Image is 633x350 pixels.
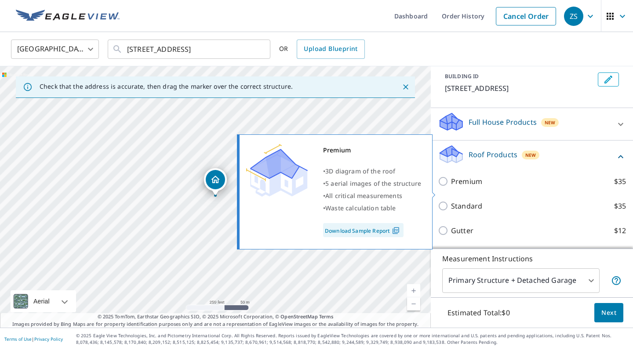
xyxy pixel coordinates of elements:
a: OpenStreetMap [280,313,317,320]
a: Current Level 17, Zoom Out [407,297,420,310]
img: Premium [246,144,308,197]
p: Full House Products [469,117,537,127]
p: BUILDING ID [445,72,479,80]
a: Terms of Use [4,336,32,342]
p: $12 [614,225,626,236]
div: Aerial [31,290,52,312]
input: Search by address or latitude-longitude [127,37,252,61]
img: EV Logo [16,10,120,23]
span: Your report will include the primary structure and a detached garage if one exists. [611,275,622,286]
span: All critical measurements [325,191,402,200]
span: © 2025 TomTom, Earthstar Geographics SIO, © 2025 Microsoft Corporation, © [98,313,334,321]
span: Waste calculation table [325,204,396,212]
a: Privacy Policy [34,336,63,342]
div: Premium [323,144,421,156]
button: Close [400,81,411,93]
p: | [4,336,63,342]
p: Premium [451,176,482,187]
div: • [323,177,421,190]
div: • [323,190,421,202]
a: Upload Blueprint [297,40,364,59]
span: New [525,152,536,159]
a: Terms [319,313,334,320]
span: 5 aerial images of the structure [325,179,421,188]
a: Current Level 17, Zoom In [407,284,420,297]
p: Check that the address is accurate, then drag the marker over the correct structure. [40,83,293,90]
img: Pdf Icon [390,227,402,235]
p: Roof Products [469,149,517,160]
a: Cancel Order [496,7,556,25]
p: $35 [614,201,626,211]
span: 3D diagram of the roof [325,167,395,175]
p: Measurement Instructions [442,253,622,264]
p: [STREET_ADDRESS] [445,83,594,94]
div: Aerial [11,290,76,312]
button: Next [594,303,623,323]
a: Download Sample Report [323,223,404,237]
div: [GEOGRAPHIC_DATA] [11,37,99,61]
div: Full House ProductsNew [438,112,626,137]
p: Estimated Total: $0 [440,303,517,322]
span: New [545,119,555,126]
p: © 2025 Eagle View Technologies, Inc. and Pictometry International Corp. All Rights Reserved. Repo... [76,332,629,346]
div: Primary Structure + Detached Garage [442,268,600,293]
button: Edit building 1 [598,72,619,87]
span: Upload Blueprint [304,43,357,54]
div: Dropped pin, building 1, Residential property, 31110 Nantucket Row Bay Village, OH 44140 [204,168,227,195]
div: • [323,165,421,177]
div: OR [279,40,365,59]
div: ZS [564,7,583,26]
span: Next [601,307,616,318]
p: $35 [614,176,626,187]
div: Roof ProductsNew [438,144,626,169]
p: Standard [451,201,482,211]
div: • [323,202,421,214]
p: Gutter [451,225,473,236]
